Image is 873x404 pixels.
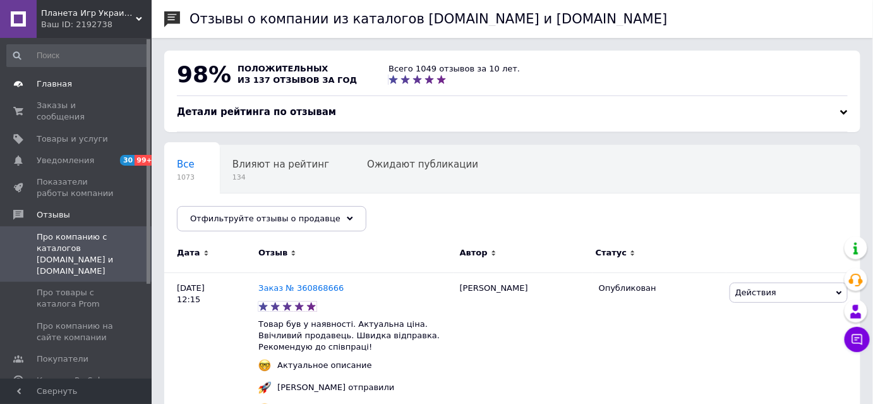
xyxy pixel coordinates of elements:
[274,382,397,393] div: [PERSON_NAME] отправили
[37,231,117,278] span: Про компанию с каталогов [DOMAIN_NAME] и [DOMAIN_NAME]
[177,106,336,118] span: Детали рейтинга по отзывам
[41,8,136,19] span: Планета Игр Украина 💙💛
[135,155,155,166] span: 99+
[258,359,271,372] img: :nerd_face:
[177,207,314,218] span: Опубликованы без комме...
[37,176,117,199] span: Показатели работы компании
[37,155,94,166] span: Уведомления
[258,283,344,293] a: Заказ № 360868666
[37,287,117,310] span: Про товары с каталога Prom
[258,319,454,353] p: Товар був у наявності. Актуальна ціна. Ввічливий продавець. Швидка відправка. Рекомендую до співп...
[37,353,88,365] span: Покупатели
[596,247,627,259] span: Статус
[845,327,870,352] button: Чат с покупателем
[238,64,328,73] span: положительных
[177,106,848,119] div: Детали рейтинга по отзывам
[190,214,340,223] span: Отфильтруйте отзывы о продавце
[177,173,195,182] span: 1073
[232,159,329,170] span: Влияют на рейтинг
[232,173,329,182] span: 134
[37,78,72,90] span: Главная
[599,283,720,294] div: Опубликован
[177,159,195,170] span: Все
[37,375,105,386] span: Каталог ProSale
[120,155,135,166] span: 30
[6,44,149,67] input: Поиск
[388,63,520,75] div: Всего 1049 отзывов за 10 лет.
[37,209,70,221] span: Отзывы
[177,61,231,87] span: 98%
[367,159,478,170] span: Ожидают публикации
[37,321,117,343] span: Про компанию на сайте компании
[164,193,339,242] div: Опубликованы без комментария
[460,247,488,259] span: Автор
[177,247,200,259] span: Дата
[274,360,375,371] div: Актуальное описание
[37,133,108,145] span: Товары и услуги
[735,288,776,297] span: Действия
[190,11,668,27] h1: Отзывы о компании из каталогов [DOMAIN_NAME] и [DOMAIN_NAME]
[41,19,152,30] div: Ваш ID: 2192738
[238,75,357,85] span: из 137 отзывов за год
[258,247,287,259] span: Отзыв
[258,381,271,394] img: :rocket:
[37,100,117,123] span: Заказы и сообщения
